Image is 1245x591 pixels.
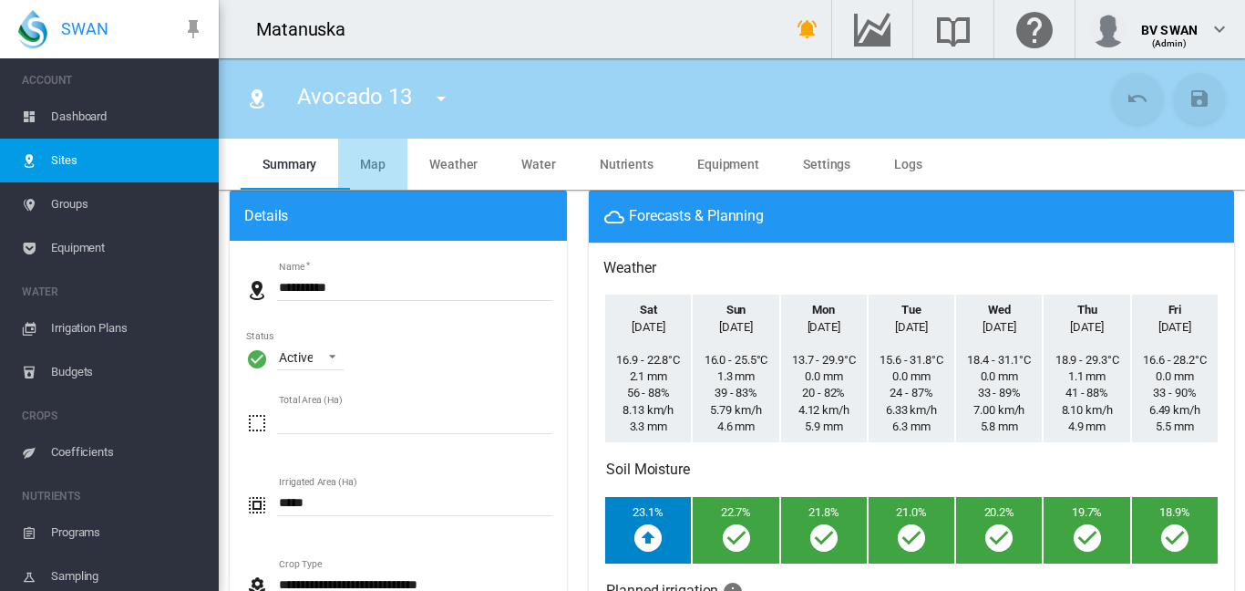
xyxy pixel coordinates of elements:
[886,403,937,417] span: Windspeed
[981,420,1018,433] span: ETo
[629,207,764,224] span: Forecasts & Planning
[719,303,752,333] span: Sunday
[988,303,1011,316] b: Wed
[1156,369,1193,383] span: Rainfall
[1174,73,1225,124] button: Save Changes
[22,277,204,306] span: WATER
[277,343,344,370] md-select: Status : Active
[1153,386,1196,399] span: Humidity
[894,157,922,171] span: Logs
[622,403,674,417] span: Windspeed
[798,403,849,417] span: Windspeed
[715,386,757,399] span: Humidity
[603,258,655,278] h3: Click to go to Avocado 13 weather observations
[1143,353,1207,367] span: Temperature
[892,369,930,383] span: Rainfall
[781,295,867,442] td: Monday Temperature Rainfall Humidity Windspeed ETo
[51,511,204,555] span: Programs
[239,80,275,117] button: Click to go to list of Sites
[244,206,288,226] span: Details
[632,521,664,554] i: Saturday - High
[717,420,755,433] span: ETo
[61,17,108,40] span: SWAN
[892,420,930,433] span: ETo
[931,18,975,40] md-icon: Search the knowledge base
[805,420,842,433] span: ETo
[633,505,664,519] span: Saturday - 23.1%
[627,386,670,399] span: Humidity
[603,206,625,228] md-icon: icon-weather-cloudy
[880,353,943,367] span: Temperature
[1070,303,1103,333] span: Thursday
[605,295,691,442] td: Saturday Temperature Rainfall Humidity Windspeed ETo
[895,521,928,554] i: Tuesday - On target
[697,157,759,171] span: Equipment
[640,303,657,316] b: Sat
[797,18,818,40] md-icon: icon-bell-ring
[869,497,954,564] td: Tuesday - 21.0% Tuesday - On target
[981,369,1018,383] span: Rainfall
[956,295,1042,442] td: Wednesday Temperature Rainfall Humidity Windspeed ETo
[1132,295,1218,442] td: Friday Temperature Rainfall Humidity Windspeed ETo
[246,494,268,516] md-icon: icon-select-all
[262,157,316,171] span: Summary
[605,497,691,564] td: Saturday - 23.1% Saturday - High
[1044,497,1129,564] td: Thursday - 19.7% Thursday - On target
[693,295,778,442] td: Sunday Temperature Rainfall Humidity Windspeed ETo
[429,157,478,171] span: Weather
[1062,403,1113,417] span: Windspeed
[1071,521,1104,554] i: Thursday - On target
[978,386,1021,399] span: Humidity
[51,226,204,270] span: Equipment
[726,303,746,316] b: Sun
[693,497,778,564] td: Sunday - 22.7% Sunday - On target
[812,303,835,316] b: Mon
[279,350,313,365] div: Active
[984,505,1015,519] span: Wednesday - 20.2%
[22,482,204,511] span: NUTRIENTS
[51,350,204,394] span: Budgets
[956,497,1042,564] td: Wednesday - 20.2% Wednesday - On target
[1209,18,1230,40] md-icon: icon-chevron-down
[423,80,459,117] button: icon-menu-down
[600,157,653,171] span: Nutrients
[1112,73,1163,124] button: Cancel Changes
[721,505,752,519] span: Sunday - 22.7%
[51,430,204,474] span: Coefficients
[51,306,204,350] span: Irrigation Plans
[606,461,690,478] h3: Click to go to irrigation
[1159,505,1190,519] span: Friday - 18.9%
[18,10,47,48] img: SWAN-Landscape-Logo-Colour-drop.png
[1090,11,1127,47] img: profile.jpg
[805,369,842,383] span: Rainfall
[182,18,204,40] md-icon: icon-pin
[51,95,204,139] span: Dashboard
[973,403,1024,417] span: Windspeed
[1065,386,1108,399] span: Humidity
[789,11,826,47] button: icon-bell-ring
[630,420,667,433] span: ETo
[246,88,268,109] md-icon: icon-map-marker-radius
[1156,420,1193,433] span: ETo
[1152,38,1188,48] span: (Admin)
[616,353,680,367] span: Temperature
[1158,303,1191,333] span: Friday
[360,157,386,171] span: Map
[895,303,928,333] span: Tuesday
[890,386,932,399] span: Humidity
[630,369,667,383] span: Rainfall
[246,279,268,301] md-icon: icon-map-marker-radius
[792,353,856,367] span: Temperature
[808,521,840,554] i: Monday - On target
[705,353,768,367] span: Temperature
[1188,88,1210,109] md-icon: icon-content-save
[1055,353,1119,367] span: Temperature
[297,84,412,109] span: Avocado 13
[51,139,204,182] span: Sites
[808,505,839,519] span: Monday - 21.8%
[869,295,954,442] td: Tuesday Temperature Rainfall Humidity Windspeed ETo
[1149,403,1200,417] span: Windspeed
[430,88,452,109] md-icon: icon-menu-down
[1168,303,1182,316] b: Fri
[1158,521,1191,554] i: Friday - On target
